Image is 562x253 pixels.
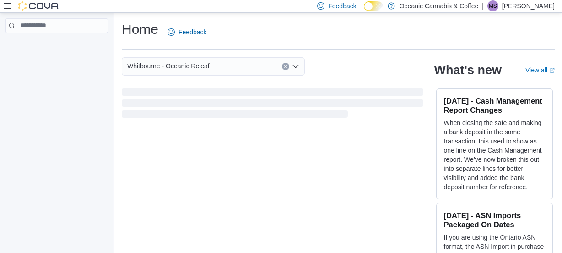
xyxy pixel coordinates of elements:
[400,0,479,11] p: Oceanic Cannabis & Coffee
[549,68,555,73] svg: External link
[122,90,423,120] span: Loading
[525,66,555,74] a: View allExternal link
[444,211,545,229] h3: [DATE] - ASN Imports Packaged On Dates
[502,0,555,11] p: [PERSON_NAME]
[444,118,545,192] p: When closing the safe and making a bank deposit in the same transaction, this used to show as one...
[487,0,498,11] div: Michael Smith
[328,1,356,11] span: Feedback
[489,0,497,11] span: MS
[178,27,206,37] span: Feedback
[5,35,108,57] nav: Complex example
[434,63,502,77] h2: What's new
[282,63,289,70] button: Clear input
[482,0,484,11] p: |
[122,20,158,38] h1: Home
[18,1,59,11] img: Cova
[444,96,545,115] h3: [DATE] - Cash Management Report Changes
[127,60,210,71] span: Whitbourne - Oceanic Releaf
[164,23,210,41] a: Feedback
[364,1,383,11] input: Dark Mode
[292,63,299,70] button: Open list of options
